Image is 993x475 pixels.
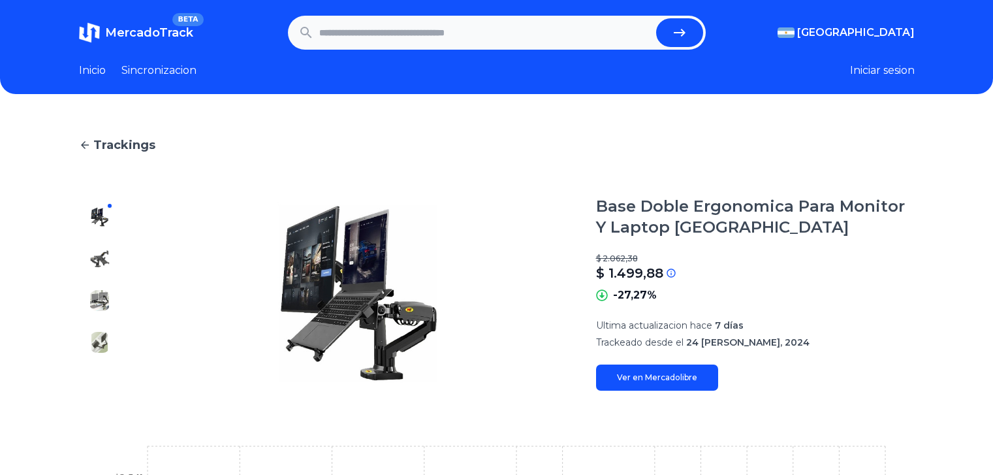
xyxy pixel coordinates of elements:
[172,13,203,26] span: BETA
[79,63,106,78] a: Inicio
[121,63,197,78] a: Sincronizacion
[79,22,193,43] a: MercadoTrackBETA
[89,332,110,353] img: Base Doble Ergonomica Para Monitor Y Laptop North Bayou
[89,248,110,269] img: Base Doble Ergonomica Para Monitor Y Laptop North Bayou
[89,290,110,311] img: Base Doble Ergonomica Para Monitor Y Laptop North Bayou
[596,196,915,238] h1: Base Doble Ergonomica Para Monitor Y Laptop [GEOGRAPHIC_DATA]
[147,196,570,391] img: Base Doble Ergonomica Para Monitor Y Laptop North Bayou
[778,25,915,41] button: [GEOGRAPHIC_DATA]
[596,319,712,331] span: Ultima actualizacion hace
[596,365,718,391] a: Ver en Mercadolibre
[596,264,663,282] p: $ 1.499,88
[89,206,110,227] img: Base Doble Ergonomica Para Monitor Y Laptop North Bayou
[715,319,744,331] span: 7 días
[686,336,810,348] span: 24 [PERSON_NAME], 2024
[79,136,915,154] a: Trackings
[596,254,915,264] p: $ 2.062,38
[778,27,795,38] img: Argentina
[93,136,155,154] span: Trackings
[850,63,915,78] button: Iniciar sesion
[613,287,657,303] p: -27,27%
[596,336,684,348] span: Trackeado desde el
[105,25,193,40] span: MercadoTrack
[797,25,915,41] span: [GEOGRAPHIC_DATA]
[79,22,100,43] img: MercadoTrack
